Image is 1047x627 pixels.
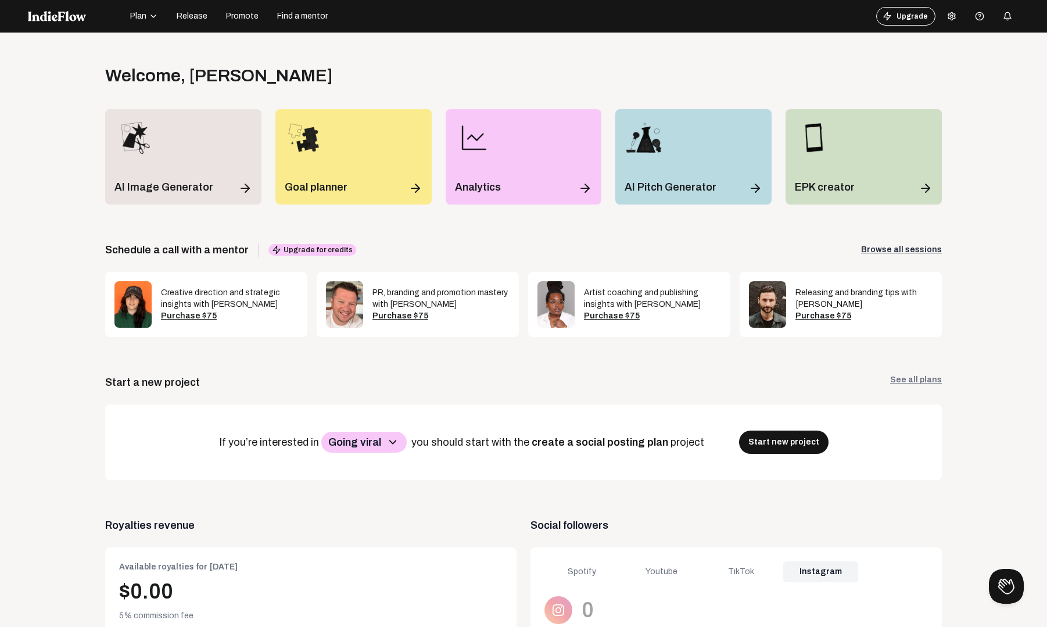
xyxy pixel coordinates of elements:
[372,287,510,310] div: PR, branding and promotion mastery with [PERSON_NAME]
[670,436,707,448] span: project
[105,517,517,533] span: Royalties revenue
[170,7,214,26] button: Release
[584,287,721,310] div: Artist coaching and publishing insights with [PERSON_NAME]
[119,561,503,573] div: Available royalties for [DATE]
[739,431,829,454] button: Start new project
[268,244,356,256] span: Upgrade for credits
[795,119,833,157] img: epk_icon.png
[625,179,716,195] p: AI Pitch Generator
[285,179,347,195] p: Goal planner
[119,610,503,622] div: 5% commission fee
[876,7,935,26] button: Upgrade
[532,436,670,448] span: create a social posting plan
[795,310,933,322] div: Purchase $75
[161,310,298,322] div: Purchase $75
[161,287,298,310] div: Creative direction and strategic insights with [PERSON_NAME]
[28,11,86,22] img: indieflow-logo-white.svg
[285,119,323,157] img: goal_planner_icon.png
[177,10,207,22] span: Release
[372,310,510,322] div: Purchase $75
[795,287,933,310] div: Releasing and branding tips with [PERSON_NAME]
[219,436,321,448] span: If you’re interested in
[890,374,942,390] a: See all plans
[455,119,493,157] img: line-chart.png
[544,561,619,582] div: Spotify
[123,7,165,26] button: Plan
[114,179,213,195] p: AI Image Generator
[119,580,503,603] div: $0.00
[219,7,266,26] button: Promote
[411,436,532,448] span: you should start with the
[861,244,942,256] a: Browse all sessions
[130,10,146,22] span: Plan
[530,517,942,533] span: Social followers
[105,242,249,258] span: Schedule a call with a mentor
[551,603,565,617] img: Instagram.svg
[181,66,333,85] span: , [PERSON_NAME]
[584,310,721,322] div: Purchase $75
[277,10,328,22] span: Find a mentor
[114,119,153,157] img: merch_designer_icon.png
[226,10,259,22] span: Promote
[582,599,594,622] div: 0
[105,65,333,86] div: Welcome
[989,569,1024,604] iframe: Toggle Customer Support
[795,179,855,195] p: EPK creator
[783,561,858,582] div: Instagram
[105,374,200,390] div: Start a new project
[270,7,335,26] button: Find a mentor
[624,561,699,582] div: Youtube
[455,179,501,195] p: Analytics
[625,119,663,157] img: pitch_wizard_icon.png
[704,561,779,582] div: TikTok
[321,432,407,453] button: Going viral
